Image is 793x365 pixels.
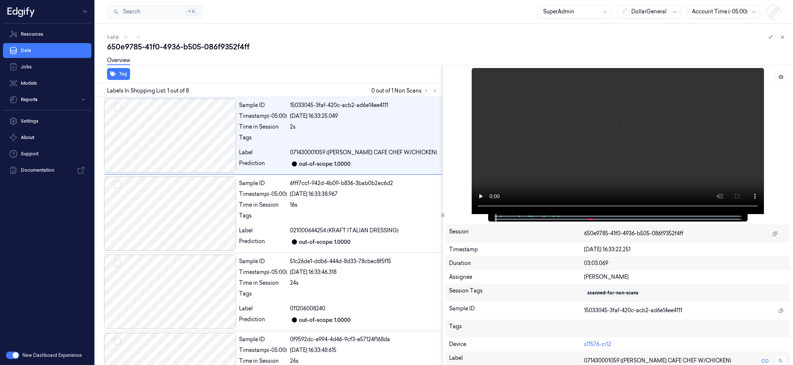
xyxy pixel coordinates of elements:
[584,259,787,267] div: 03:03.069
[239,159,287,168] div: Prediction
[239,316,287,324] div: Prediction
[239,101,287,109] div: Sample ID
[299,316,351,324] div: out-of-scope: 1.0000
[107,42,787,52] div: 650e9785-41f0-4936-b505-086f9352f4ff
[239,336,287,343] div: Sample ID
[107,87,189,95] span: Labels In Shopping List: 1 out of 8
[449,287,584,299] div: Session Tags
[239,238,287,246] div: Prediction
[239,268,287,276] div: Timestamp (-05:00)
[3,114,91,129] a: Settings
[239,305,287,313] div: Label
[290,268,439,276] div: [DATE] 16:33:46.318
[290,180,439,187] div: 6fff7ccf-942d-4b09-b836-3bab0b2ec6d2
[584,307,682,314] span: 15033045-3faf-420c-acb2-ad6e14ee4111
[584,273,787,281] div: [PERSON_NAME]
[587,290,638,296] div: scanned-for-non-scans
[584,230,683,238] span: 650e9785-41f0-4936-b505-086f9352f4ff
[239,357,287,365] div: Time in Session
[584,357,731,365] span: 071430001059 ([PERSON_NAME] CAFE CHEF W/CHICKEN)
[114,181,121,189] button: Select row
[107,5,202,19] button: Search⌘K
[449,228,584,240] div: Session
[290,227,399,235] span: 021000644254 (KRAFT ITALIAN DRESSING)
[290,123,439,131] div: 2s
[290,357,439,365] div: 26s
[3,92,91,107] button: Reports
[239,180,287,187] div: Sample ID
[3,146,91,161] a: Support
[239,123,287,131] div: Time in Session
[584,246,787,253] div: [DATE] 16:33:22.251
[239,201,287,209] div: Time in Session
[290,201,439,209] div: 16s
[371,86,439,95] span: 0 out of 1 Non Scans
[3,27,91,42] a: Resources
[239,112,287,120] div: Timestamp (-05:00)
[239,290,287,302] div: Tags
[449,246,584,253] div: Timestamp
[239,134,287,146] div: Tags
[449,259,584,267] div: Duration
[107,68,130,80] button: Tag
[290,112,439,120] div: [DATE] 16:33:25.049
[239,149,287,156] div: Label
[3,163,91,178] a: Documentation
[290,336,439,343] div: 0f9592dc-e994-4d46-9cf3-e57124f168da
[449,305,584,317] div: Sample ID
[107,34,119,41] span: 1 of 0
[290,149,437,156] span: 071430001059 ([PERSON_NAME] CAFE CHEF W/CHICKEN)
[114,259,121,267] button: Select row
[3,43,91,58] a: Data
[3,59,91,74] a: Jobs
[290,101,439,109] div: 15033045-3faf-420c-acb2-ad6e14ee4111
[114,103,121,111] button: Select row
[239,279,287,287] div: Time in Session
[239,212,287,224] div: Tags
[80,6,91,17] button: Toggle Navigation
[107,56,130,65] a: Overview
[584,341,611,348] a: s11576-cr12
[299,160,351,168] div: out-of-scope: 1.0000
[290,279,439,287] div: 24s
[449,323,584,335] div: Tags
[239,190,287,198] div: Timestamp (-05:00)
[3,130,91,145] button: About
[3,76,91,91] a: Models
[120,8,140,16] span: Search
[449,273,584,281] div: Assignee
[114,337,121,345] button: Select row
[290,305,325,313] span: 011206008240
[239,258,287,265] div: Sample ID
[290,190,439,198] div: [DATE] 16:33:38.967
[239,346,287,354] div: Timestamp (-05:00)
[299,238,351,246] div: out-of-scope: 1.0000
[239,227,287,235] div: Label
[290,258,439,265] div: 51c26de1-ddb6-444d-8d33-78cbec8f5f15
[290,346,439,354] div: [DATE] 16:33:48.615
[449,340,584,348] div: Device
